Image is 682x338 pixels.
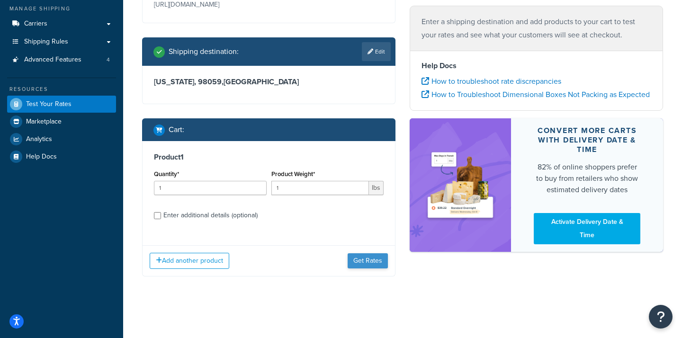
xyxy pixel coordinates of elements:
[26,118,62,126] span: Marketplace
[7,15,116,33] a: Carriers
[649,305,673,329] button: Open Resource Center
[422,15,651,42] p: Enter a shipping destination and add products to your cart to test your rates and see what your c...
[154,170,179,178] label: Quantity*
[348,253,388,268] button: Get Rates
[154,77,384,87] h3: [US_STATE], 98059 , [GEOGRAPHIC_DATA]
[7,5,116,13] div: Manage Shipping
[26,100,72,108] span: Test Your Rates
[7,96,116,113] a: Test Your Rates
[424,134,497,236] img: feature-image-ddt-36eae7f7280da8017bfb280eaccd9c446f90b1fe08728e4019434db127062ab4.png
[26,153,57,161] span: Help Docs
[24,20,47,28] span: Carriers
[534,213,640,244] a: Activate Delivery Date & Time
[7,131,116,148] a: Analytics
[107,56,110,64] span: 4
[163,209,258,222] div: Enter additional details (optional)
[7,85,116,93] div: Resources
[534,126,640,154] div: Convert more carts with delivery date & time
[154,181,267,195] input: 0
[169,47,239,56] h2: Shipping destination :
[24,56,81,64] span: Advanced Features
[154,152,384,162] h3: Product 1
[169,125,184,134] h2: Cart :
[154,212,161,219] input: Enter additional details (optional)
[271,181,369,195] input: 0.00
[369,181,384,195] span: lbs
[7,51,116,69] a: Advanced Features4
[271,170,315,178] label: Product Weight*
[7,33,116,51] a: Shipping Rules
[422,76,561,87] a: How to troubleshoot rate discrepancies
[534,161,640,196] div: 82% of online shoppers prefer to buy from retailers who show estimated delivery dates
[7,113,116,130] a: Marketplace
[362,42,391,61] a: Edit
[150,253,229,269] button: Add another product
[7,148,116,165] a: Help Docs
[26,135,52,143] span: Analytics
[422,60,651,71] h4: Help Docs
[24,38,68,46] span: Shipping Rules
[7,51,116,69] li: Advanced Features
[422,89,650,100] a: How to Troubleshoot Dimensional Boxes Not Packing as Expected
